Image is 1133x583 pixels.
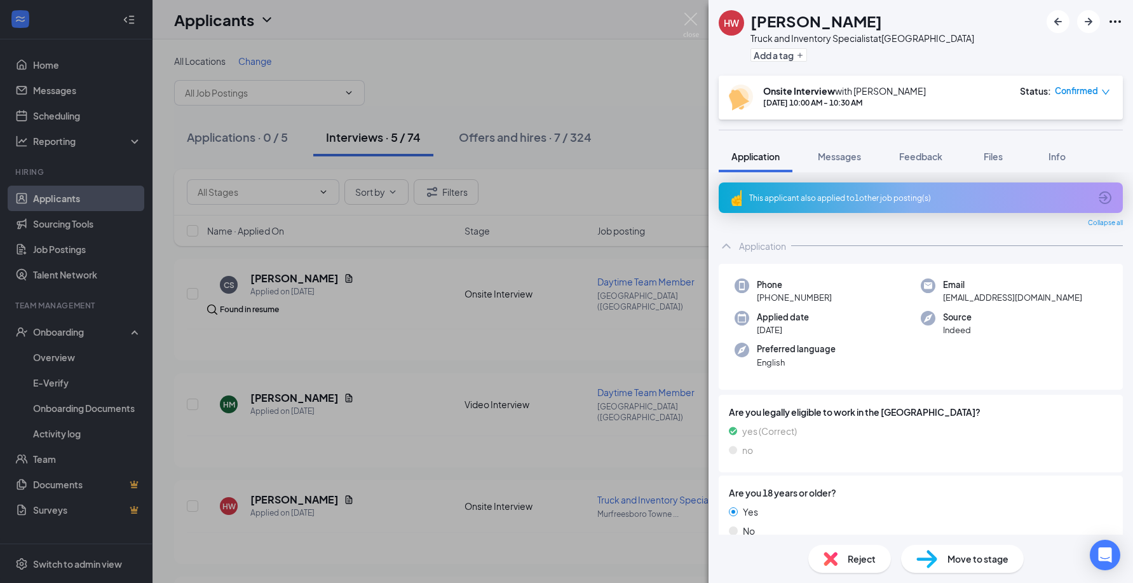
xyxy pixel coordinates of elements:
[943,311,972,324] span: Source
[1101,88,1110,97] span: down
[743,524,755,538] span: No
[731,151,780,162] span: Application
[899,151,942,162] span: Feedback
[757,356,836,369] span: English
[848,552,876,566] span: Reject
[943,278,1082,291] span: Email
[947,552,1008,566] span: Move to stage
[1090,540,1120,570] div: Open Intercom Messenger
[757,324,809,336] span: [DATE]
[729,405,1113,419] span: Are you legally eligible to work in the [GEOGRAPHIC_DATA]?
[796,51,804,59] svg: Plus
[1050,14,1066,29] svg: ArrowLeftNew
[763,85,926,97] div: with [PERSON_NAME]
[750,48,807,62] button: PlusAdd a tag
[742,443,753,457] span: no
[763,97,926,108] div: [DATE] 10:00 AM - 10:30 AM
[1081,14,1096,29] svg: ArrowRight
[757,343,836,355] span: Preferred language
[1055,85,1098,97] span: Confirmed
[1048,151,1066,162] span: Info
[750,10,882,32] h1: [PERSON_NAME]
[742,424,797,438] span: yes (Correct)
[750,32,974,45] div: Truck and Inventory Specialist at [GEOGRAPHIC_DATA]
[757,278,832,291] span: Phone
[724,17,739,29] div: HW
[1047,10,1069,33] button: ArrowLeftNew
[1097,190,1113,205] svg: ArrowCircle
[1077,10,1100,33] button: ArrowRight
[739,240,786,252] div: Application
[984,151,1003,162] span: Files
[1020,85,1051,97] div: Status :
[818,151,861,162] span: Messages
[943,291,1082,304] span: [EMAIL_ADDRESS][DOMAIN_NAME]
[729,486,836,500] span: Are you 18 years or older?
[1088,218,1123,228] span: Collapse all
[757,291,832,304] span: [PHONE_NUMBER]
[743,505,758,519] span: Yes
[757,311,809,324] span: Applied date
[763,85,835,97] b: Onsite Interview
[719,238,734,254] svg: ChevronUp
[1108,14,1123,29] svg: Ellipses
[943,324,972,336] span: Indeed
[749,193,1090,203] div: This applicant also applied to 1 other job posting(s)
